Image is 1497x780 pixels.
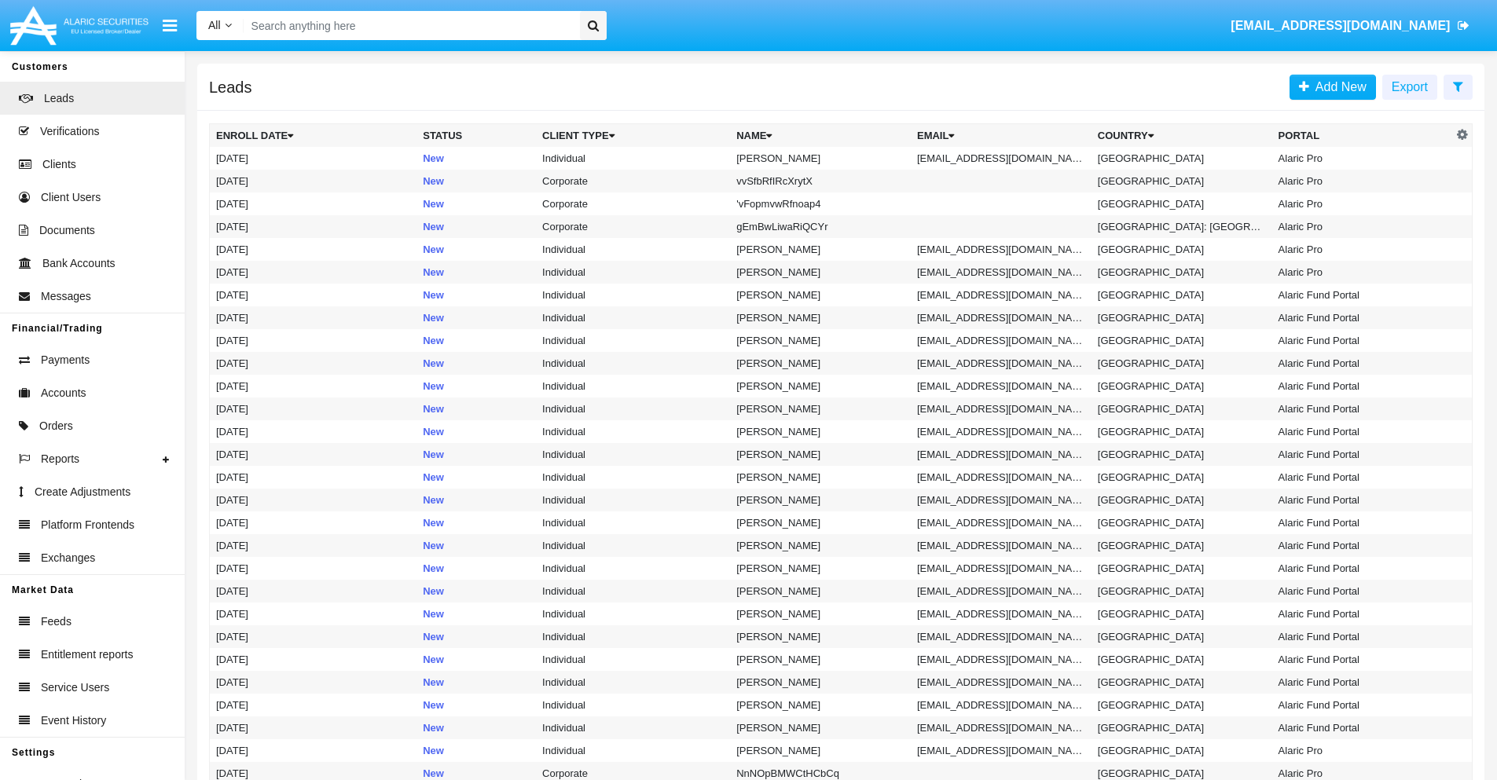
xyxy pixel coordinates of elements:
td: Corporate [536,215,730,238]
td: [DATE] [210,147,417,170]
td: Alaric Pro [1272,192,1453,215]
td: [GEOGRAPHIC_DATA] [1092,580,1272,602]
span: All [208,19,221,31]
td: [DATE] [210,375,417,397]
td: [PERSON_NAME] [730,557,911,580]
td: [EMAIL_ADDRESS][DOMAIN_NAME] [911,580,1092,602]
td: Individual [536,352,730,375]
td: [EMAIL_ADDRESS][DOMAIN_NAME] [911,375,1092,397]
td: [DATE] [210,511,417,534]
td: [DATE] [210,466,417,489]
td: New [416,534,536,557]
td: Alaric Fund Portal [1272,375,1453,397]
td: [PERSON_NAME] [730,306,911,329]
th: Email [911,124,1092,148]
td: New [416,580,536,602]
th: Client Type [536,124,730,148]
td: Individual [536,238,730,261]
td: New [416,420,536,443]
td: [PERSON_NAME] [730,352,911,375]
td: Individual [536,648,730,671]
td: [DATE] [210,625,417,648]
td: [EMAIL_ADDRESS][DOMAIN_NAME] [911,739,1092,762]
td: New [416,648,536,671]
span: Accounts [41,385,86,401]
td: Alaric Fund Portal [1272,716,1453,739]
td: [PERSON_NAME] [730,534,911,557]
td: Individual [536,694,730,716]
td: [GEOGRAPHIC_DATA] [1092,602,1272,625]
th: Name [730,124,911,148]
td: Individual [536,602,730,625]
td: [DATE] [210,602,417,625]
td: Alaric Fund Portal [1272,306,1453,329]
td: [PERSON_NAME] [730,694,911,716]
td: [GEOGRAPHIC_DATA] [1092,625,1272,648]
td: Individual [536,375,730,397]
td: Alaric Fund Portal [1272,580,1453,602]
a: Add New [1290,75,1376,100]
td: [EMAIL_ADDRESS][DOMAIN_NAME] [911,511,1092,534]
td: [DATE] [210,170,417,192]
td: [DATE] [210,306,417,329]
span: Event History [41,712,106,729]
td: Alaric Pro [1272,238,1453,261]
td: [EMAIL_ADDRESS][DOMAIN_NAME] [911,306,1092,329]
td: Individual [536,511,730,534]
td: New [416,329,536,352]
td: [DATE] [210,489,417,511]
td: [PERSON_NAME] [730,375,911,397]
td: [GEOGRAPHIC_DATA] [1092,192,1272,215]
td: New [416,147,536,170]
span: Messages [41,288,91,305]
a: All [196,17,244,34]
td: New [416,671,536,694]
td: [GEOGRAPHIC_DATA] [1092,397,1272,420]
td: [EMAIL_ADDRESS][DOMAIN_NAME] [911,352,1092,375]
td: [EMAIL_ADDRESS][DOMAIN_NAME] [911,602,1092,625]
td: Individual [536,716,730,739]
td: [PERSON_NAME] [730,329,911,352]
td: Alaric Fund Portal [1272,352,1453,375]
td: Alaric Pro [1272,170,1453,192]
td: [GEOGRAPHIC_DATA] [1092,694,1272,716]
td: Alaric Fund Portal [1272,397,1453,420]
span: Payments [41,352,90,368]
td: [EMAIL_ADDRESS][DOMAIN_NAME] [911,261,1092,284]
td: Alaric Fund Portal [1272,489,1453,511]
td: New [416,739,536,762]
td: [GEOGRAPHIC_DATA] [1092,739,1272,762]
td: New [416,352,536,375]
td: Individual [536,739,730,762]
td: Alaric Fund Portal [1272,625,1453,648]
td: [EMAIL_ADDRESS][DOMAIN_NAME] [911,420,1092,443]
td: [EMAIL_ADDRESS][DOMAIN_NAME] [911,625,1092,648]
td: [PERSON_NAME] [730,466,911,489]
td: Alaric Fund Portal [1272,284,1453,306]
td: [PERSON_NAME] [730,397,911,420]
input: Search [244,11,574,40]
td: [EMAIL_ADDRESS][DOMAIN_NAME] [911,397,1092,420]
span: Exchanges [41,550,95,566]
td: [DATE] [210,534,417,557]
span: Client Users [41,189,101,206]
td: New [416,443,536,466]
td: [DATE] [210,443,417,466]
td: New [416,306,536,329]
td: [DATE] [210,215,417,238]
td: 'vFopmvwRfnoap4 [730,192,911,215]
td: [GEOGRAPHIC_DATA] [1092,443,1272,466]
td: Alaric Fund Portal [1272,534,1453,557]
td: [EMAIL_ADDRESS][DOMAIN_NAME] [911,671,1092,694]
td: Alaric Fund Portal [1272,466,1453,489]
td: Individual [536,466,730,489]
td: Corporate [536,192,730,215]
td: [DATE] [210,557,417,580]
td: [DATE] [210,329,417,352]
td: Alaric Fund Portal [1272,671,1453,694]
td: [DATE] [210,671,417,694]
td: New [416,284,536,306]
td: [DATE] [210,648,417,671]
td: vvSfbRfIRcXrytX [730,170,911,192]
td: [EMAIL_ADDRESS][DOMAIN_NAME] [911,557,1092,580]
